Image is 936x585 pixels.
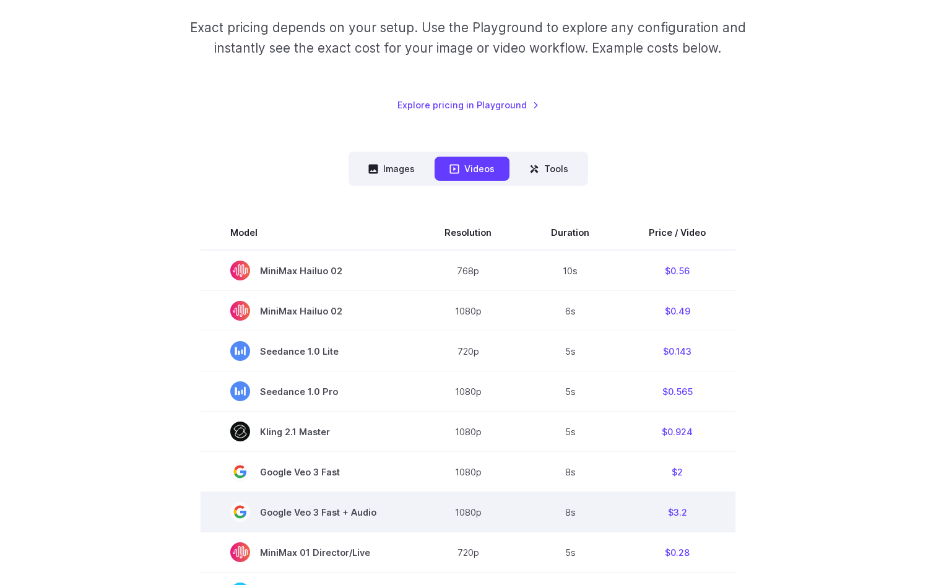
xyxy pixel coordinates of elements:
button: Videos [435,157,509,181]
th: Duration [521,215,619,250]
span: MiniMax 01 Director/Live [230,542,385,562]
td: $0.143 [619,331,735,371]
td: 1080p [415,291,521,331]
td: 5s [521,331,619,371]
th: Model [201,215,415,250]
td: 768p [415,250,521,291]
button: Images [353,157,430,181]
p: Exact pricing depends on your setup. Use the Playground to explore any configuration and instantl... [167,17,769,59]
td: 5s [521,532,619,573]
td: 8s [521,452,619,492]
td: $3.2 [619,492,735,532]
td: $0.28 [619,532,735,573]
span: Seedance 1.0 Pro [230,381,385,401]
span: Kling 2.1 Master [230,422,385,441]
td: 10s [521,250,619,291]
td: 5s [521,412,619,452]
td: $2 [619,452,735,492]
span: MiniMax Hailuo 02 [230,261,385,280]
td: $0.924 [619,412,735,452]
td: 5s [521,371,619,412]
td: $0.49 [619,291,735,331]
button: Tools [514,157,583,181]
td: $0.565 [619,371,735,412]
td: $0.56 [619,250,735,291]
a: Explore pricing in Playground [397,98,539,112]
td: 720p [415,532,521,573]
td: 8s [521,492,619,532]
th: Resolution [415,215,521,250]
td: 6s [521,291,619,331]
span: Google Veo 3 Fast [230,462,385,482]
span: Google Veo 3 Fast + Audio [230,502,385,522]
span: Seedance 1.0 Lite [230,341,385,361]
span: MiniMax Hailuo 02 [230,301,385,321]
td: 1080p [415,492,521,532]
th: Price / Video [619,215,735,250]
td: 1080p [415,412,521,452]
td: 720p [415,331,521,371]
td: 1080p [415,371,521,412]
td: 1080p [415,452,521,492]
